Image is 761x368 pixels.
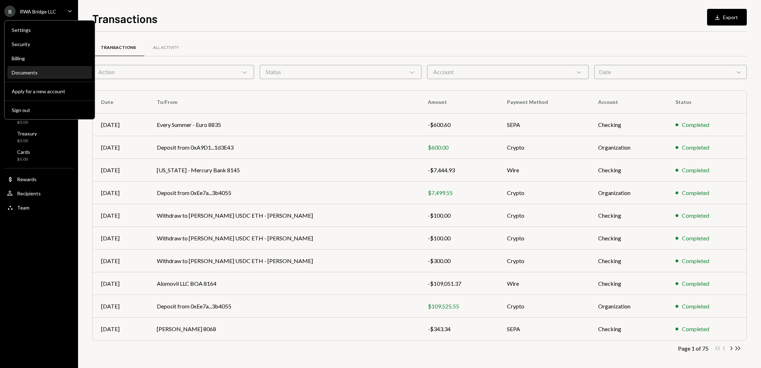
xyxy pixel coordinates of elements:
[428,325,490,333] div: -$343.34
[498,295,590,318] td: Crypto
[17,138,37,144] div: $0.00
[17,205,29,211] div: Team
[20,9,56,15] div: RWA Bridge LLC
[682,234,709,242] div: Completed
[682,302,709,311] div: Completed
[590,182,667,204] td: Organization
[498,250,590,272] td: Crypto
[153,45,179,51] div: All Activity
[498,318,590,340] td: SEPA
[678,345,708,352] div: Page 1 of 75
[93,91,148,113] th: Date
[4,6,16,17] div: R
[428,279,490,288] div: -$109,051.37
[260,65,421,79] div: Status
[590,159,667,182] td: Checking
[144,39,187,57] a: All Activity
[92,11,158,26] h1: Transactions
[498,182,590,204] td: Crypto
[92,39,144,57] a: Transactions
[4,173,74,185] a: Rewards
[148,182,420,204] td: Deposit from 0xEe7a...3b4055
[667,91,746,113] th: Status
[428,121,490,129] div: -$600.60
[590,227,667,250] td: Checking
[682,121,709,129] div: Completed
[7,52,92,65] a: Billing
[682,279,709,288] div: Completed
[428,234,490,242] div: -$100.00
[4,147,74,164] a: Cards$0.00
[7,104,92,117] button: Sign out
[498,159,590,182] td: Wire
[682,189,709,197] div: Completed
[101,325,140,333] div: [DATE]
[498,272,590,295] td: Wire
[101,302,140,311] div: [DATE]
[101,121,140,129] div: [DATE]
[4,187,74,200] a: Recipients
[148,318,420,340] td: [PERSON_NAME] 8068
[428,257,490,265] div: -$300.00
[428,189,490,197] div: $7,499.55
[498,91,590,113] th: Payment Method
[148,227,420,250] td: Withdraw to [PERSON_NAME] USDC ETH - [PERSON_NAME]
[148,250,420,272] td: Withdraw to [PERSON_NAME] USDC ETH - [PERSON_NAME]
[17,190,41,196] div: Recipients
[12,41,88,47] div: Security
[428,143,490,152] div: $600.00
[101,279,140,288] div: [DATE]
[148,295,420,318] td: Deposit from 0xEe7a...3b4055
[590,91,667,113] th: Account
[12,27,88,33] div: Settings
[12,107,88,113] div: Sign out
[101,189,140,197] div: [DATE]
[12,69,88,76] div: Documents
[101,257,140,265] div: [DATE]
[590,136,667,159] td: Organization
[148,136,420,159] td: Deposit from 0xA9D1...1d3E43
[682,166,709,174] div: Completed
[682,143,709,152] div: Completed
[4,128,74,145] a: Treasury$0.00
[590,295,667,318] td: Organization
[590,204,667,227] td: Checking
[101,234,140,242] div: [DATE]
[92,65,254,79] div: Action
[498,204,590,227] td: Crypto
[590,250,667,272] td: Checking
[101,211,140,220] div: [DATE]
[17,149,30,155] div: Cards
[428,166,490,174] div: -$7,444.93
[594,65,747,79] div: Date
[17,156,30,162] div: $0.00
[428,211,490,220] div: -$100.00
[682,257,709,265] div: Completed
[101,143,140,152] div: [DATE]
[498,113,590,136] td: SEPA
[707,9,747,26] button: Export
[7,38,92,50] a: Security
[7,66,92,79] a: Documents
[101,45,136,51] div: Transactions
[427,65,589,79] div: Account
[17,130,37,136] div: Treasury
[17,119,34,126] div: $0.00
[590,272,667,295] td: Checking
[101,166,140,174] div: [DATE]
[148,204,420,227] td: Withdraw to [PERSON_NAME] USDC ETH - [PERSON_NAME]
[682,211,709,220] div: Completed
[682,325,709,333] div: Completed
[419,91,498,113] th: Amount
[148,91,420,113] th: To/From
[148,113,420,136] td: Every Summer - Euro 8835
[4,201,74,214] a: Team
[12,88,88,94] div: Apply for a new account
[590,113,667,136] td: Checking
[148,272,420,295] td: Alomovil LLC BOA 8164
[428,302,490,311] div: $109,525.55
[17,176,37,182] div: Rewards
[148,159,420,182] td: [US_STATE] - Mercury Bank 8145
[12,55,88,61] div: Billing
[590,318,667,340] td: Checking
